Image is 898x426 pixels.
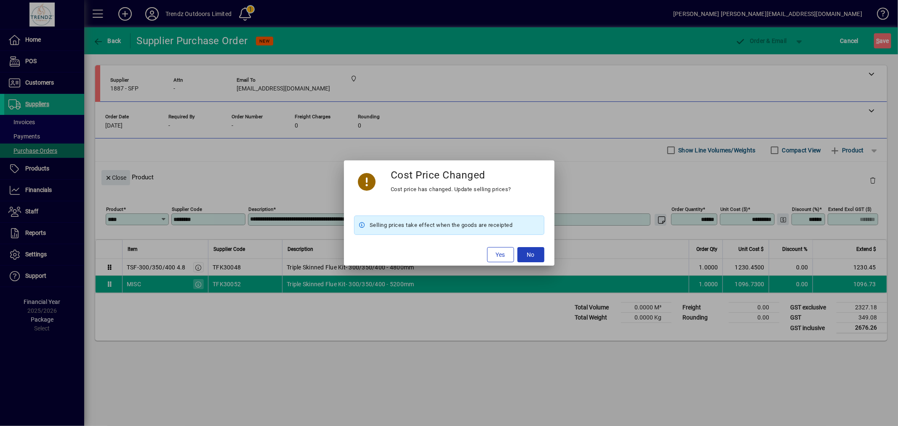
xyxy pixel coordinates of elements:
[517,247,544,262] button: No
[496,250,505,259] span: Yes
[370,220,513,230] span: Selling prices take effect when the goods are receipted
[391,184,511,194] div: Cost price has changed. Update selling prices?
[527,250,535,259] span: No
[487,247,514,262] button: Yes
[391,169,485,181] h3: Cost Price Changed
